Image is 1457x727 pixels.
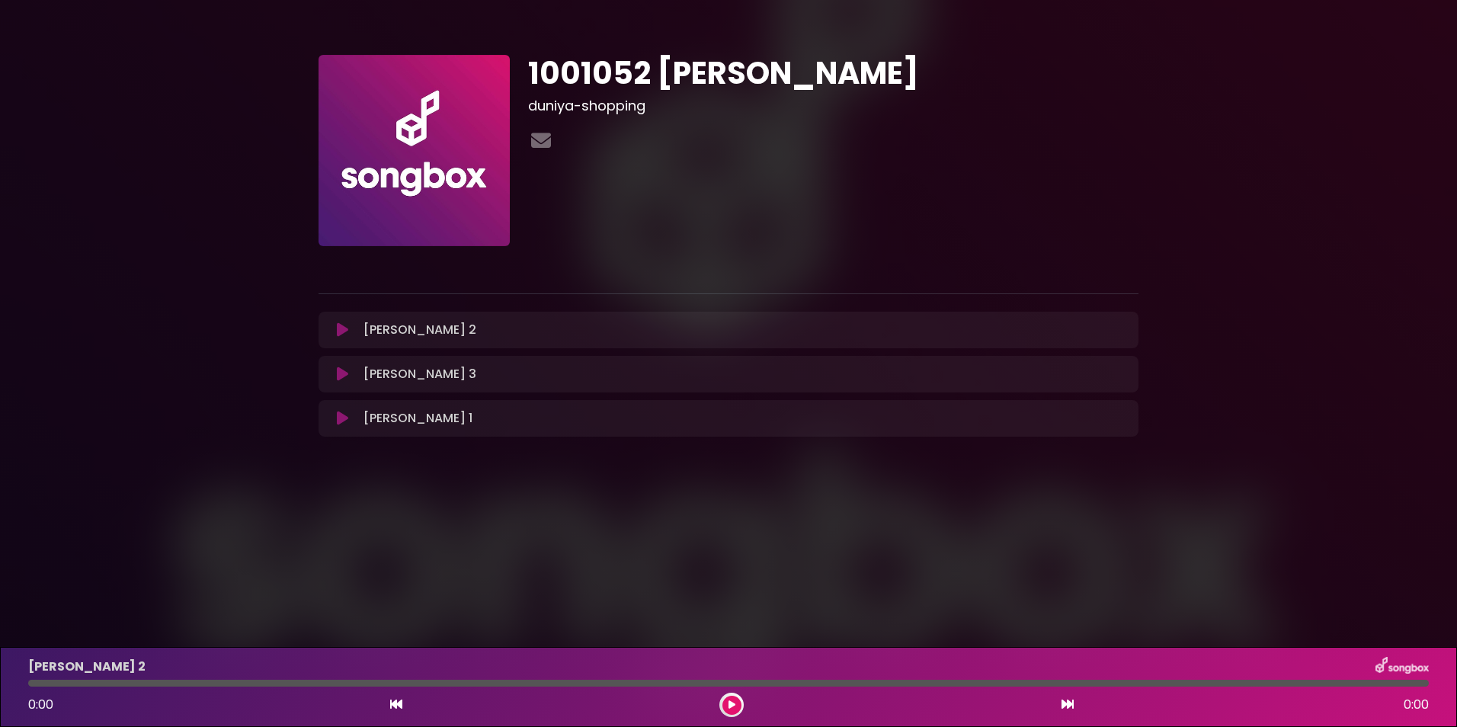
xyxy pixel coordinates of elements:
[363,409,472,428] p: [PERSON_NAME] 1
[363,321,476,339] p: [PERSON_NAME] 2
[363,365,476,383] p: [PERSON_NAME] 3
[528,55,1138,91] h1: 1001052 [PERSON_NAME]
[319,55,510,246] img: 70beCsgvRrCVkCpAseDU
[528,98,1138,114] h3: duniya-shopping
